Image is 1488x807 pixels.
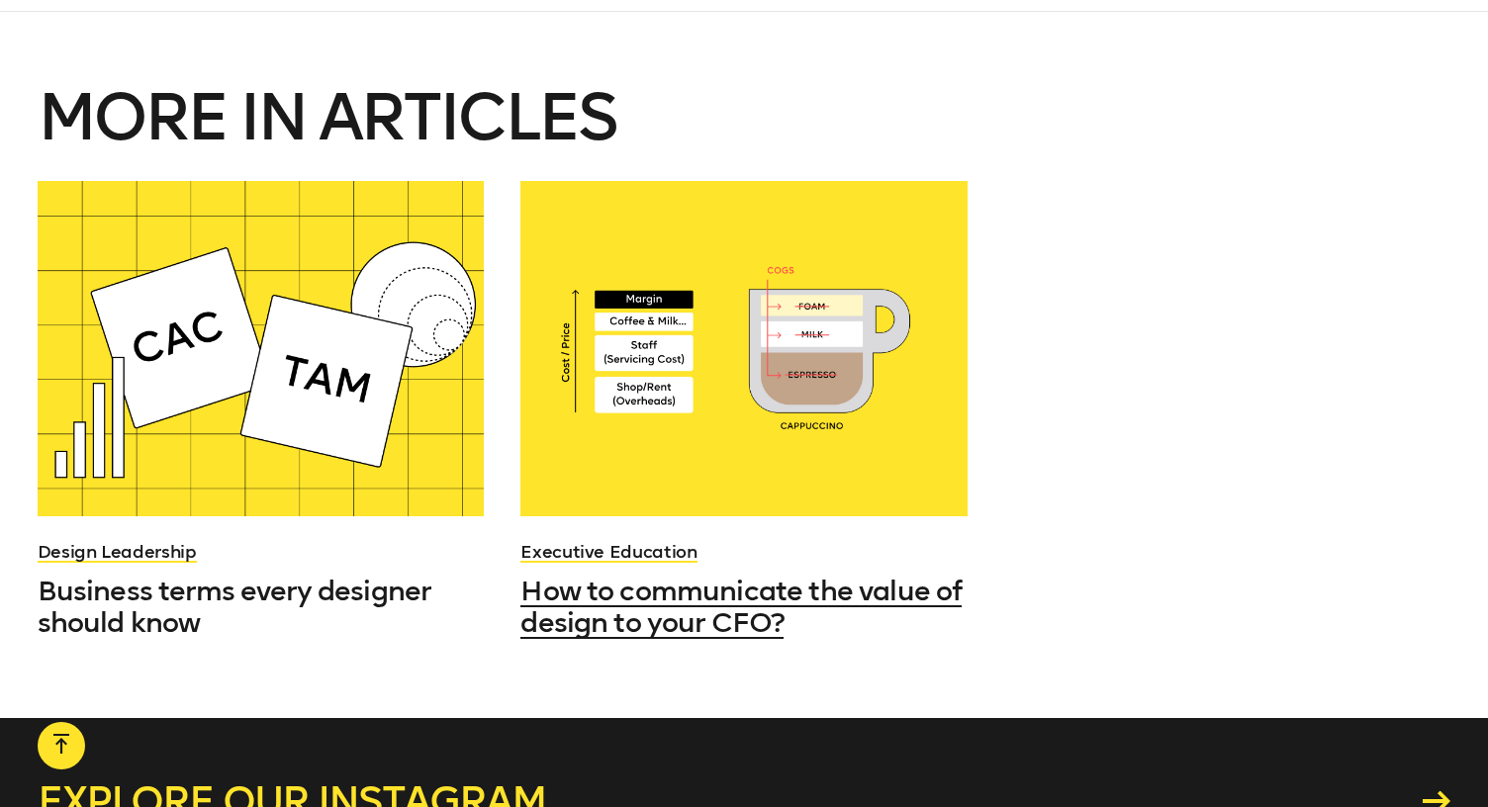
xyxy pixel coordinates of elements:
[38,576,484,639] a: Business terms every designer should know
[520,575,962,639] span: How to communicate the value of design to your CFO?
[520,576,967,639] a: How to communicate the value of design to your CFO?
[520,541,697,563] a: Executive Education
[38,575,431,639] span: Business terms every designer should know
[38,541,197,563] a: Design Leadership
